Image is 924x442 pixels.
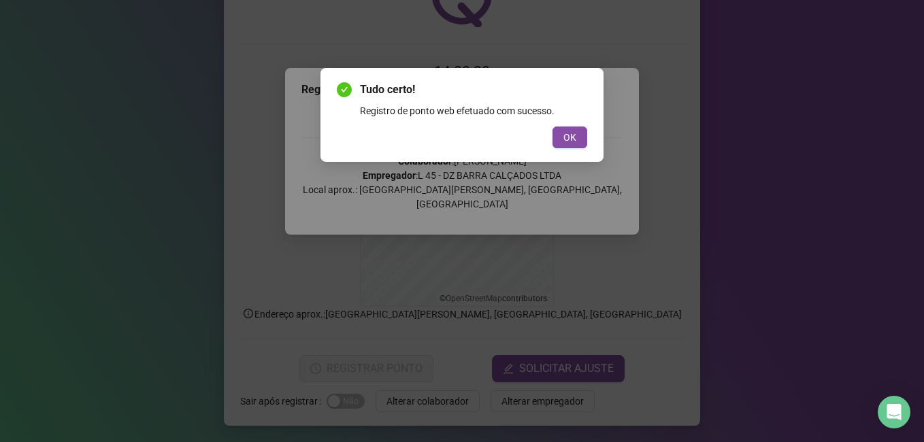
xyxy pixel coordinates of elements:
[878,396,910,428] div: Open Intercom Messenger
[360,82,587,98] span: Tudo certo!
[563,130,576,145] span: OK
[337,82,352,97] span: check-circle
[552,126,587,148] button: OK
[360,103,587,118] div: Registro de ponto web efetuado com sucesso.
